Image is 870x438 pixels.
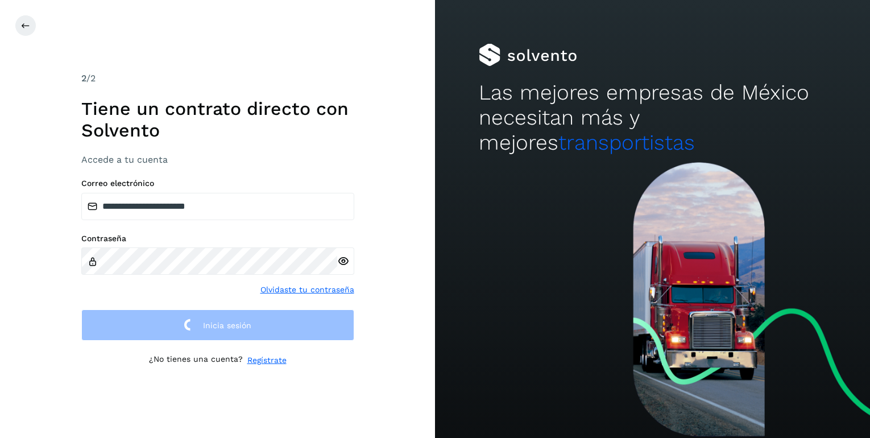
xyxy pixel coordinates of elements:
h1: Tiene un contrato directo con Solvento [81,98,354,142]
p: ¿No tienes una cuenta? [149,354,243,366]
span: 2 [81,73,86,84]
label: Contraseña [81,234,354,243]
h3: Accede a tu cuenta [81,154,354,165]
a: Olvidaste tu contraseña [260,284,354,296]
button: Inicia sesión [81,309,354,341]
span: Inicia sesión [203,321,251,329]
label: Correo electrónico [81,179,354,188]
h2: Las mejores empresas de México necesitan más y mejores [479,80,827,156]
a: Regístrate [247,354,287,366]
div: /2 [81,72,354,85]
span: transportistas [558,130,695,155]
